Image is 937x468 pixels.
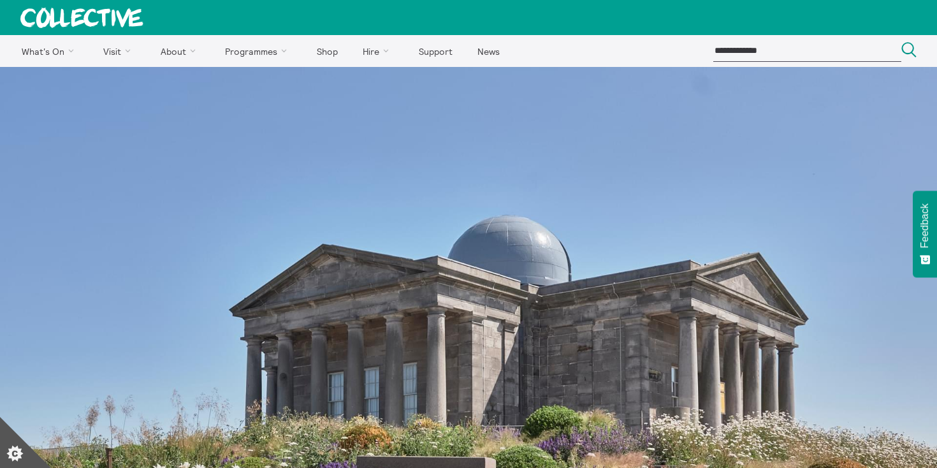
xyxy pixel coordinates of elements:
button: Feedback - Show survey [913,191,937,277]
span: Feedback [919,203,931,248]
a: Programmes [214,35,303,67]
a: About [149,35,212,67]
a: Visit [92,35,147,67]
a: Support [407,35,463,67]
a: What's On [10,35,90,67]
a: News [466,35,511,67]
a: Hire [352,35,405,67]
a: Shop [305,35,349,67]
